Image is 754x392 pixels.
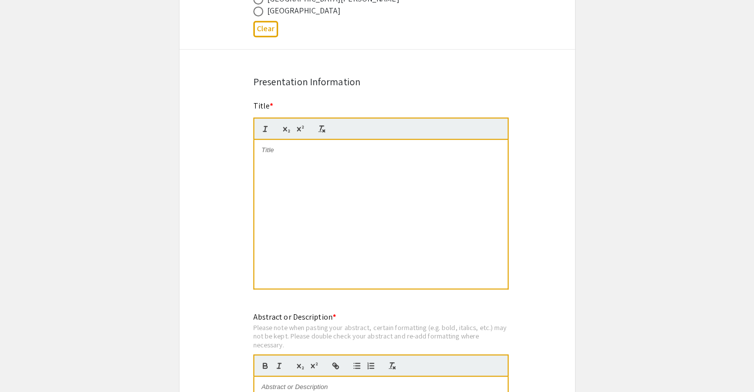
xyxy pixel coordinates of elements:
mat-label: Title [253,101,274,111]
div: [GEOGRAPHIC_DATA] [267,5,341,17]
div: Presentation Information [253,74,501,89]
button: Clear [253,21,278,37]
iframe: Chat [7,347,42,385]
mat-label: Abstract or Description [253,312,336,322]
div: Please note when pasting your abstract, certain formatting (e.g. bold, italics, etc.) may not be ... [253,323,509,349]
